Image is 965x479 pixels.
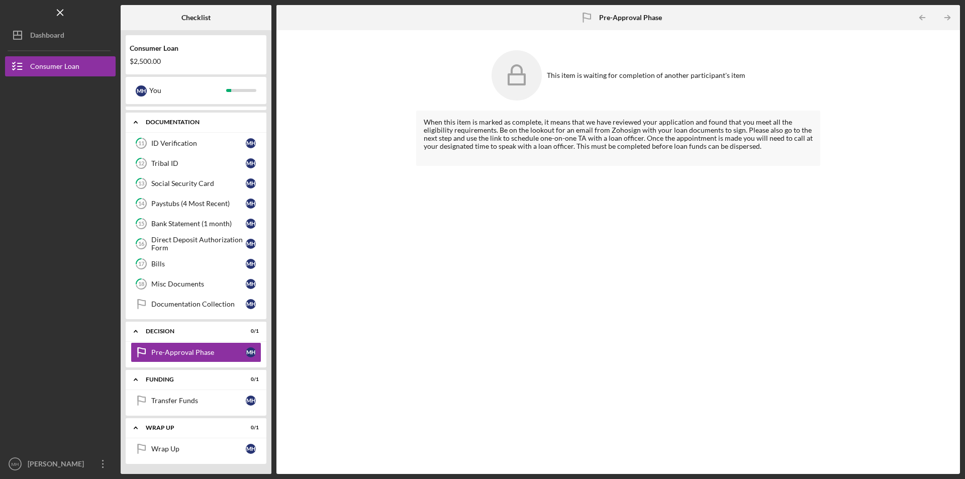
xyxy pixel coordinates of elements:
[138,180,144,187] tspan: 13
[151,200,246,208] div: Paystubs (4 Most Recent)
[131,439,261,459] a: Wrap UpMH
[424,118,813,158] div: When this item is marked as complete, it means that we have reviewed your application and found t...
[131,234,261,254] a: 16Direct Deposit Authorization FormMH
[246,199,256,209] div: M H
[131,214,261,234] a: 15Bank Statement (1 month)MH
[241,376,259,382] div: 0 / 1
[246,444,256,454] div: M H
[246,178,256,188] div: M H
[241,328,259,334] div: 0 / 1
[131,133,261,153] a: 11ID VerificationMH
[138,261,145,267] tspan: 17
[246,396,256,406] div: M H
[131,173,261,194] a: 13Social Security CardMH
[131,342,261,362] a: Pre-Approval PhaseMH
[5,454,116,474] button: MH[PERSON_NAME]
[130,44,262,52] div: Consumer Loan
[151,300,246,308] div: Documentation Collection
[246,259,256,269] div: M H
[149,82,226,99] div: You
[151,220,246,228] div: Bank Statement (1 month)
[181,14,211,22] b: Checklist
[131,294,261,314] a: Documentation CollectionMH
[241,425,259,431] div: 0 / 1
[146,425,234,431] div: Wrap up
[246,347,256,357] div: M H
[146,328,234,334] div: Decision
[131,391,261,411] a: Transfer FundsMH
[151,139,246,147] div: ID Verification
[151,280,246,288] div: Misc Documents
[138,281,144,288] tspan: 18
[30,25,64,48] div: Dashboard
[547,71,745,79] div: This item is waiting for completion of another participant's item
[151,260,246,268] div: Bills
[25,454,90,476] div: [PERSON_NAME]
[151,179,246,187] div: Social Security Card
[136,85,147,97] div: M H
[138,201,145,207] tspan: 14
[246,138,256,148] div: M H
[151,159,246,167] div: Tribal ID
[5,25,116,45] button: Dashboard
[146,119,254,125] div: Documentation
[151,236,246,252] div: Direct Deposit Authorization Form
[30,56,79,79] div: Consumer Loan
[246,219,256,229] div: M H
[246,239,256,249] div: M H
[246,279,256,289] div: M H
[12,461,19,467] text: MH
[146,376,234,382] div: Funding
[599,14,662,22] b: Pre-Approval Phase
[246,158,256,168] div: M H
[138,221,144,227] tspan: 15
[138,140,144,147] tspan: 11
[130,57,262,65] div: $2,500.00
[151,348,246,356] div: Pre-Approval Phase
[151,445,246,453] div: Wrap Up
[246,299,256,309] div: M H
[131,274,261,294] a: 18Misc DocumentsMH
[131,254,261,274] a: 17BillsMH
[5,56,116,76] button: Consumer Loan
[138,241,145,247] tspan: 16
[131,153,261,173] a: 12Tribal IDMH
[151,397,246,405] div: Transfer Funds
[131,194,261,214] a: 14Paystubs (4 Most Recent)MH
[138,160,144,167] tspan: 12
